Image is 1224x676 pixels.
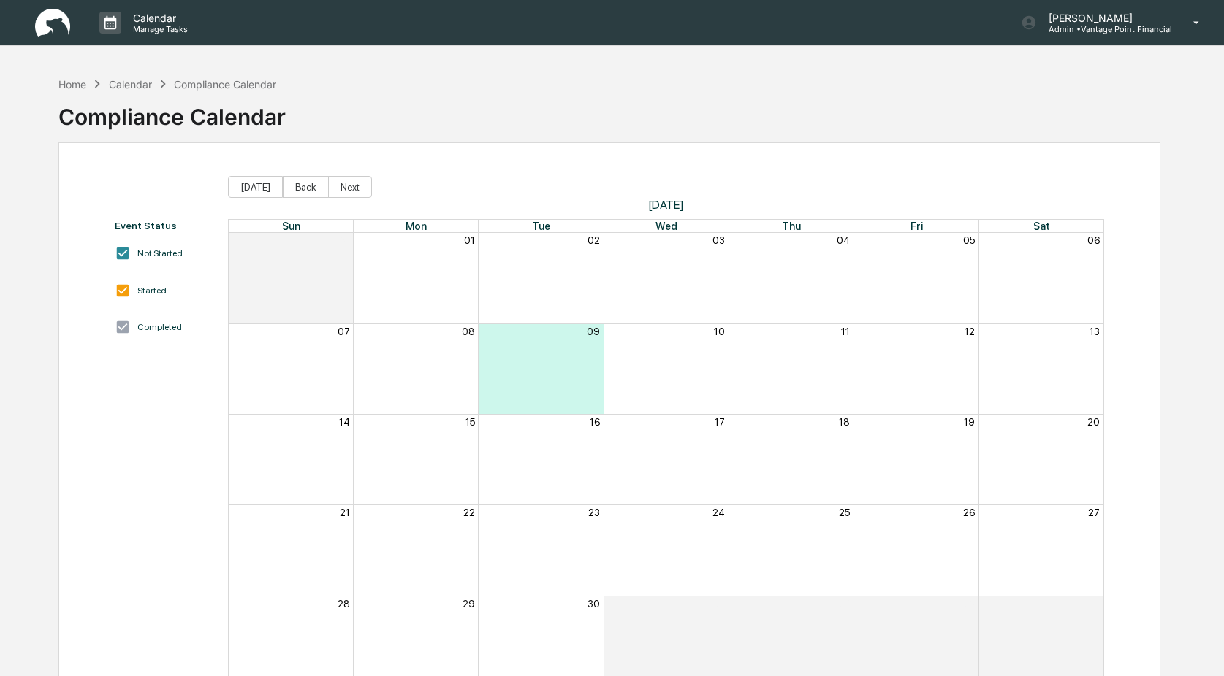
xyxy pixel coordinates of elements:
button: 13 [1090,326,1100,337]
div: Home [58,78,86,91]
button: 20 [1087,416,1100,428]
button: 07 [338,326,350,337]
button: 28 [338,598,350,610]
button: 01 [464,234,475,246]
span: Sat [1033,220,1050,232]
button: 22 [463,507,475,518]
button: 11 [841,326,850,337]
button: 12 [965,326,975,337]
div: Event Status [115,220,213,231]
p: Manage Tasks [121,24,195,34]
button: 03 [712,234,725,246]
button: 25 [839,507,850,518]
img: logo [35,9,70,37]
button: 30 [588,598,600,610]
button: 02 [588,234,600,246]
button: Next [328,176,372,198]
span: Sun [282,220,300,232]
button: 23 [588,507,600,518]
div: Not Started [137,248,183,258]
button: 19 [964,416,975,428]
button: 10 [714,326,725,337]
button: 21 [340,507,350,518]
button: 02 [837,598,850,610]
button: 08 [462,326,475,337]
p: Calendar [121,12,195,24]
button: [DATE] [228,176,283,198]
button: 04 [837,234,850,246]
button: 14 [339,416,350,428]
button: 17 [715,416,725,428]
button: 04 [1087,598,1100,610]
span: Thu [782,220,801,232]
p: Admin • Vantage Point Financial [1037,24,1172,34]
span: Fri [911,220,923,232]
button: 16 [590,416,600,428]
span: Mon [406,220,427,232]
div: Started [137,285,167,296]
button: 18 [839,416,850,428]
button: 24 [712,507,725,518]
span: Tue [532,220,550,232]
button: 09 [587,326,600,337]
button: 05 [963,234,975,246]
div: Compliance Calendar [58,92,286,130]
div: Completed [137,322,182,332]
button: 15 [465,416,475,428]
button: 31 [340,234,350,246]
div: Compliance Calendar [174,78,276,91]
p: [PERSON_NAME] [1037,12,1172,24]
button: 26 [963,507,975,518]
button: 27 [1088,507,1100,518]
button: Back [283,176,329,198]
button: 06 [1087,234,1100,246]
span: [DATE] [228,198,1104,212]
button: 03 [962,598,975,610]
button: 01 [714,598,725,610]
button: 29 [463,598,475,610]
div: Calendar [109,78,152,91]
span: Wed [655,220,677,232]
